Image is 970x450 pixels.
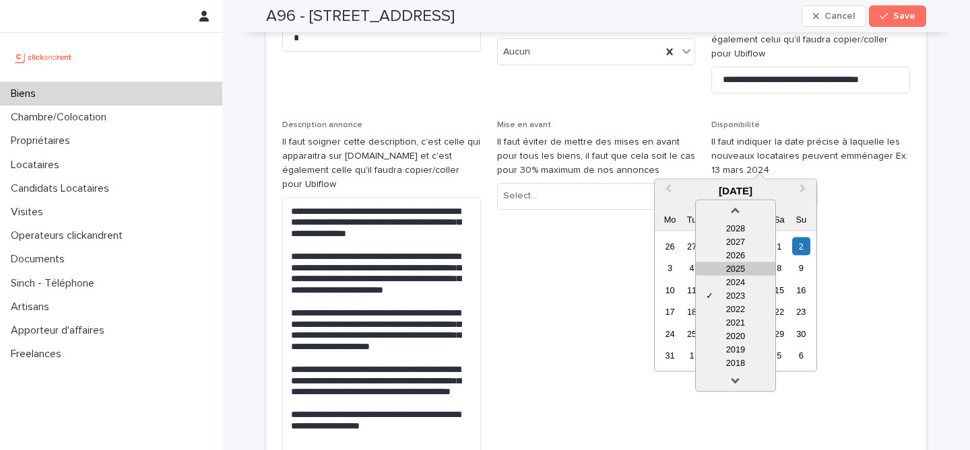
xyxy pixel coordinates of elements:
span: Description annonce [282,121,362,129]
button: Cancel [802,5,866,27]
span: Disponibilité [711,121,760,129]
div: Choose Saturday, 15 July 2023 [770,280,788,299]
button: Next Month [794,181,815,202]
p: Il faut soigner cette description, c'est celle qui apparaitra sur [DOMAIN_NAME] et c'est égalemen... [282,135,481,191]
p: Il faut soigner ce titre, c'est celui qui apparaitra sur [DOMAIN_NAME] et c'est également celui q... [711,5,910,61]
div: Choose Saturday, 22 July 2023 [770,303,788,321]
span: ✓ [706,289,713,303]
h2: A96 - [STREET_ADDRESS] [266,7,455,26]
p: Sinch - Téléphone [5,277,105,290]
div: Choose Tuesday, 4 July 2023 [682,259,701,277]
p: Biens [5,87,46,100]
div: Select... [503,189,537,203]
div: Choose Monday, 31 July 2023 [661,346,679,365]
div: 2021 [696,316,775,330]
div: 2019 [696,343,775,357]
div: [DATE] [655,185,816,197]
div: 2027 [696,235,775,249]
div: Choose Monday, 17 July 2023 [661,303,679,321]
div: Choose Tuesday, 18 July 2023 [682,303,701,321]
div: month 2023-07 [659,235,812,367]
p: Il faut indiquer la date précise à laquelle les nouveaux locataires peuvent emménager Ex: 13 mars... [711,135,910,177]
div: 2024 [696,276,775,289]
span: Save [893,11,915,21]
div: Choose Sunday, 6 August 2023 [792,346,810,365]
p: Chambre/Colocation [5,111,117,124]
div: 2026 [696,249,775,262]
div: 2020 [696,330,775,343]
p: Documents [5,253,75,266]
span: Mise en avant [497,121,551,129]
span: Aucun [503,45,530,59]
div: Tu [682,211,701,229]
div: 2023 [696,289,775,303]
div: Choose Monday, 3 July 2023 [661,259,679,277]
p: Operateurs clickandrent [5,229,133,242]
div: Choose Tuesday, 1 August 2023 [682,346,701,365]
p: Visites [5,206,54,219]
div: 2028 [696,222,775,235]
div: Su [792,211,810,229]
p: Locataires [5,159,70,172]
div: Sa [770,211,788,229]
div: 2022 [696,303,775,316]
div: Choose Sunday, 9 July 2023 [792,259,810,277]
div: Choose Saturday, 1 July 2023 [770,237,788,255]
div: Choose Sunday, 16 July 2023 [792,280,810,299]
img: UCB0brd3T0yccxBKYDjQ [11,44,76,71]
div: Choose Saturday, 5 August 2023 [770,346,788,365]
p: Candidats Locataires [5,182,120,195]
div: Choose Tuesday, 25 July 2023 [682,324,701,342]
div: Choose Monday, 10 July 2023 [661,280,679,299]
div: Choose Saturday, 8 July 2023 [770,259,788,277]
div: Choose Tuesday, 11 July 2023 [682,280,701,299]
div: Choose Sunday, 30 July 2023 [792,324,810,342]
div: Choose Monday, 26 June 2023 [661,237,679,255]
p: Apporteur d'affaires [5,324,115,337]
button: Save [869,5,926,27]
p: Propriétaires [5,135,81,147]
div: Choose Monday, 24 July 2023 [661,324,679,342]
div: Choose Sunday, 23 July 2023 [792,303,810,321]
div: Choose Saturday, 29 July 2023 [770,324,788,342]
div: 2025 [696,262,775,276]
div: Mo [661,211,679,229]
div: Choose Sunday, 2 July 2023 [792,237,810,255]
div: 2018 [696,357,775,370]
button: Previous Month [656,181,678,202]
div: Choose Tuesday, 27 June 2023 [682,237,701,255]
p: Freelances [5,348,72,361]
span: Cancel [825,11,855,21]
p: Il faut éviter de mettre des mises en avant pour tous les biens, il faut que cela soit le cas pou... [497,135,696,177]
p: Artisans [5,301,60,313]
